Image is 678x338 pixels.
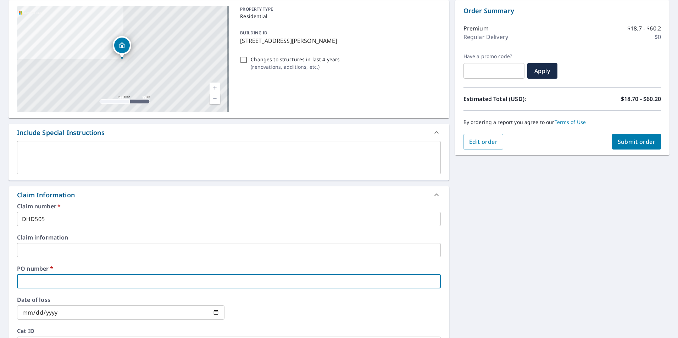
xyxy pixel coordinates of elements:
[210,93,220,104] a: Current Level 17, Zoom Out
[17,328,441,334] label: Cat ID
[555,119,586,125] a: Terms of Use
[533,67,552,75] span: Apply
[627,24,661,33] p: $18.7 - $60.2
[9,124,449,141] div: Include Special Instructions
[240,30,267,36] p: BUILDING ID
[612,134,661,150] button: Submit order
[527,63,557,79] button: Apply
[621,95,661,103] p: $18.70 - $60.20
[17,297,224,303] label: Date of loss
[463,119,661,125] p: By ordering a report you agree to our
[463,6,661,16] p: Order Summary
[240,36,438,45] p: [STREET_ADDRESS][PERSON_NAME]
[463,24,489,33] p: Premium
[17,266,441,271] label: PO number
[17,235,441,240] label: Claim information
[240,6,438,12] p: PROPERTY TYPE
[618,138,656,146] span: Submit order
[655,33,661,41] p: $0
[113,36,131,58] div: Dropped pin, building 1, Residential property, 6945 Meade St Pittsburgh, PA 15208
[17,203,441,209] label: Claim number
[469,138,498,146] span: Edit order
[9,186,449,203] div: Claim Information
[251,56,340,63] p: Changes to structures in last 4 years
[17,190,75,200] div: Claim Information
[210,83,220,93] a: Current Level 17, Zoom In
[463,53,524,60] label: Have a promo code?
[251,63,340,71] p: ( renovations, additions, etc. )
[240,12,438,20] p: Residential
[463,95,562,103] p: Estimated Total (USD):
[463,33,508,41] p: Regular Delivery
[17,128,105,137] div: Include Special Instructions
[463,134,504,150] button: Edit order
